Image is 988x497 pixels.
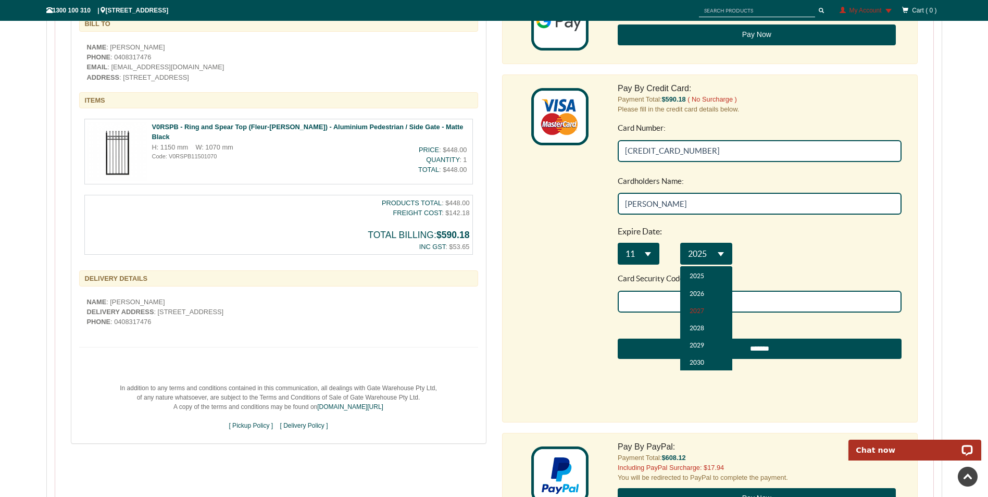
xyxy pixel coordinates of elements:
[849,7,881,14] span: My Account
[618,464,724,471] span: Including PayPal Surcharge: $17.94
[87,308,154,316] b: DELIVERY ADDRESS
[618,441,902,453] h5: Pay By PayPal:
[661,454,685,462] span: $608.12
[618,24,896,45] button: Pay Now
[317,403,383,411] a: [DOMAIN_NAME][URL]
[337,142,469,178] div: : $448.00 : 1 : $448.00
[87,43,107,51] b: NAME
[687,95,737,103] span: ( No Surcharge )
[393,209,442,217] span: FREIGHT COST
[62,205,115,222] div: 2028
[152,152,337,161] div: Code: V0RSPB11501070
[85,275,148,282] b: DELIVERY DETAILS
[436,230,470,240] span: $590.18
[84,195,473,255] div: : $448.00 : $142.18 : $53.65
[87,122,147,181] img: v0rspb-ring-and-spear-top-fleur-de-lis-aluminium-pedestrian--side-gate-matte-black-2024926161644-...
[46,7,169,14] span: 1300 100 310 | [STREET_ADDRESS]
[699,4,815,17] input: SEARCH PRODUCTS
[87,53,111,61] b: PHONE
[62,222,115,240] div: 2029
[87,318,111,326] b: PHONE
[85,96,105,104] b: ITEMS
[419,146,439,154] span: PRICE
[610,83,909,414] div: Payment Total: Please fill in the credit card details below.
[661,95,685,103] span: $590.18
[368,230,469,240] strong: TOTAL BILLING:
[62,171,115,188] div: 2026
[87,73,120,81] b: ADDRESS
[62,240,115,257] div: 2030
[79,42,478,82] div: : [PERSON_NAME] : 0408317476 : [EMAIL_ADDRESS][DOMAIN_NAME] : [STREET_ADDRESS]
[62,188,115,205] div: 2027
[85,20,110,28] b: BILL TO
[152,142,337,152] div: H: 1150 mm W: 1070 mm
[79,297,478,327] div: : [PERSON_NAME] : [STREET_ADDRESS] : 0408317476
[79,378,478,436] div: In addition to any terms and conditions contained in this communication, all dealings with Gate W...
[229,422,273,429] a: [ Pickup Policy ]
[87,298,107,306] b: NAME
[382,199,442,207] span: PRODUCTS TOTAL
[419,243,445,251] span: INC GST
[280,422,328,429] a: [ Delivery Policy ]
[62,152,115,170] div: 2025
[426,156,459,164] span: QUANTITY
[531,88,589,145] img: cardit_card.png
[842,428,988,461] iframe: LiveChat chat widget
[418,166,439,173] span: TOTAL
[912,7,936,14] span: Cart ( 0 )
[87,63,108,71] b: EMAIL
[618,83,902,94] h5: Pay By Credit Card:
[152,123,464,141] a: V0RSPB - Ring and Spear Top (Fleur-[PERSON_NAME]) - Aluminium Pedestrian / Side Gate - Matte Black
